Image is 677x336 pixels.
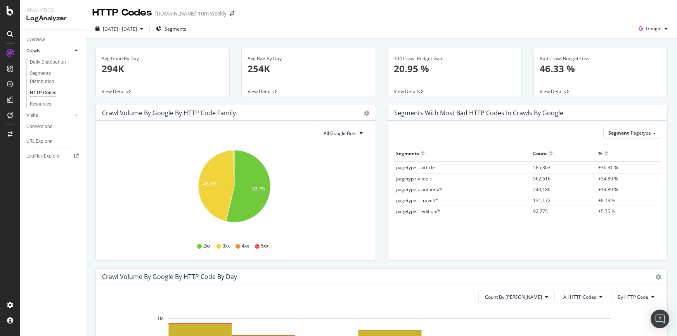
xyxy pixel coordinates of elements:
[26,6,80,14] div: Analytics
[26,123,80,131] a: Conversions
[26,47,73,55] a: Crawls
[102,109,236,117] div: Crawl Volume by google by HTTP Code Family
[203,243,211,249] span: 2xx
[102,88,128,95] span: View Details
[30,69,73,86] div: Segments Distribution
[324,130,357,137] span: All Google Bots
[26,111,73,120] a: Visits
[30,69,80,86] a: Segments Distribution
[26,36,45,44] div: Overview
[485,294,542,300] span: Count By Day
[317,127,369,139] button: All Google Bots
[618,294,648,300] span: By HTTP Code
[26,123,52,131] div: Conversions
[26,111,38,120] div: Visits
[92,6,152,19] div: HTTP Codes
[563,294,596,300] span: All HTTP Codes
[540,62,661,75] p: 46.33 %
[533,175,551,182] span: 562,616
[540,88,566,95] span: View Details
[242,243,249,249] span: 4xx
[102,145,367,236] svg: A chart.
[30,100,80,108] a: Resources
[396,197,438,204] span: pagetype = travel/*
[635,23,671,35] button: Google
[540,55,661,62] div: Bad Crawl Budget Loss
[102,62,223,75] p: 294K
[533,197,551,204] span: 131,172
[394,62,516,75] p: 20.95 %
[155,10,227,17] div: [DOMAIN_NAME] 10m Weekly
[102,55,223,62] div: Avg Good By Day
[631,130,651,136] span: Pagetype
[598,147,603,159] div: %
[533,186,551,193] span: 240,180
[153,23,189,35] button: Segments
[598,175,618,182] span: +34.89 %
[478,291,555,303] button: Count By [PERSON_NAME]
[651,310,669,328] div: Open Intercom Messenger
[646,25,661,32] span: Google
[533,147,547,159] div: Count
[598,186,618,193] span: +14.89 %
[394,109,563,117] div: Segments with most bad HTTP codes in Crawls by google
[26,152,80,160] a: Logfiles Explorer
[230,11,234,16] div: arrow-right-arrow-left
[26,14,80,23] div: LogAnalyzer
[396,175,432,182] span: pagetype = topic
[396,186,442,193] span: pagetype = authors/*
[598,208,615,215] span: +5.75 %
[103,26,137,32] span: [DATE] - [DATE]
[656,274,661,280] div: gear
[598,164,618,171] span: +36.31 %
[394,55,516,62] div: 304 Crawl Budget Gain
[26,47,40,55] div: Crawls
[26,137,80,145] a: URL Explorer
[203,181,216,187] text: 45.9%
[30,100,51,108] div: Resources
[394,88,420,95] span: View Details
[102,273,237,281] div: Crawl Volume by google by HTTP Code by Day
[30,58,66,66] div: Daily Distribution
[261,243,268,249] span: 5xx
[26,36,80,44] a: Overview
[164,26,186,32] span: Segments
[252,187,265,192] text: 53.7%
[248,55,369,62] div: Avg Bad By Day
[533,208,548,215] span: 92,775
[533,164,551,171] span: 585,363
[92,23,146,35] button: [DATE] - [DATE]
[611,291,661,303] button: By HTTP Code
[223,243,230,249] span: 3xx
[30,89,80,97] a: HTTP Codes
[30,58,80,66] a: Daily Distribution
[598,197,615,204] span: +8.13 %
[396,147,419,159] div: Segments
[157,316,164,321] text: 1M
[248,62,369,75] p: 254K
[248,88,274,95] span: View Details
[557,291,609,303] button: All HTTP Codes
[26,137,53,145] div: URL Explorer
[396,208,440,215] span: pagetype = edition/*
[364,111,369,116] div: gear
[396,164,435,171] span: pagetype = article
[608,130,629,136] span: Segment
[30,89,56,97] div: HTTP Codes
[26,152,61,160] div: Logfiles Explorer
